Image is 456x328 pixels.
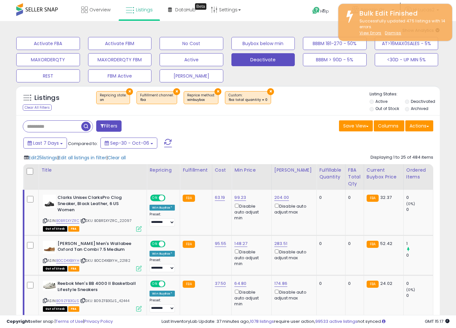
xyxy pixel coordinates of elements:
a: Privacy Policy [84,318,113,324]
span: All listings that are currently out of stock and unavailable for purchase on Amazon [43,266,67,272]
div: Cost [215,167,229,174]
div: Repricing [150,167,177,174]
div: Disable auto adjust max [274,288,311,301]
span: OFF [164,195,175,201]
button: Buybox below min [231,37,295,50]
button: × [173,88,180,95]
a: View Errors [359,30,382,36]
label: Deactivated [411,99,435,104]
div: Last InventoryLab Update: 37 minutes ago, require user action, not synced. [162,319,449,325]
span: Compared to: [68,140,98,147]
div: Fulfillable Quantity [319,167,343,180]
div: Win BuyBox * [150,291,175,297]
button: BBBM > 90D - 5% [303,53,367,66]
div: fba [140,98,174,102]
div: winbuybox [187,98,215,102]
button: Columns [374,120,404,131]
div: Tooltip anchor [195,3,206,10]
div: Fulfillment [183,167,209,174]
span: Last 7 Days [33,140,59,146]
div: 0 [348,241,359,247]
div: 0 [406,252,433,258]
div: Win BuyBox * [150,251,175,257]
a: 174.86 [274,280,287,287]
div: Bulk Edit Finished [355,9,447,18]
span: OFF [164,281,175,287]
div: ASIN: [43,195,142,231]
span: FBA [68,306,79,312]
span: ON [151,195,159,201]
a: B0BRSXYZRC [56,218,79,224]
div: Preset: [150,258,175,273]
span: Edit all listings in filter [59,154,106,161]
button: FBM Active [88,69,152,82]
div: 0 [319,241,340,247]
label: Archived [411,106,428,111]
div: Preset: [150,298,175,313]
div: 0 [406,293,433,298]
a: 99.23 [234,194,246,201]
div: 1 [406,241,433,247]
button: MAXORDERQTY FBM [88,53,152,66]
span: Clear all [108,154,126,161]
a: 95.55 [215,240,227,247]
a: 37.50 [215,280,226,287]
button: Save View [339,120,373,131]
span: Custom: [228,93,267,103]
div: 0 [406,281,433,286]
div: 0 [348,195,359,200]
small: (0%) [406,287,415,292]
button: Sep-30 - Oct-06 [100,138,157,149]
p: Listing States: [370,91,440,97]
span: FBA [68,226,79,232]
button: × [126,88,133,95]
div: 0 [319,281,340,286]
div: 0 [319,195,340,200]
img: 31cZFmRtrAL._SL40_.jpg [43,241,56,254]
span: | SKU: B0CD4XBXYH_22182 [80,258,130,263]
button: Activate FBA [16,37,80,50]
span: | SKU: B0BRSXYZRC_22097 [80,218,132,223]
a: 204.00 [274,194,289,201]
button: Active [160,53,223,66]
small: FBA [183,281,195,288]
span: Repricing state : [100,93,126,103]
span: | SKU: B09ZFB3GJS_42444 [80,298,129,303]
div: Current Buybox Price [367,167,401,180]
div: Title [41,167,144,174]
small: FBA [367,281,379,288]
div: Disable auto adjust min [234,248,267,267]
div: on [100,98,126,102]
img: 31UaiITQnIL._SL40_.jpg [43,195,56,208]
i: Get Help [312,6,320,15]
a: 283.51 [274,240,287,247]
div: Successfully updated 475 listings with 14 errors. [355,18,447,36]
span: ON [151,281,159,287]
div: seller snap | | [7,319,113,325]
u: Dismiss [385,30,401,36]
span: DataHub [175,6,196,13]
div: Disable auto adjust min [234,202,267,221]
span: 24.02 [380,280,392,286]
span: OFF [164,241,175,247]
a: 64.80 [234,280,246,287]
button: Filters [96,120,122,132]
div: | | [24,154,126,161]
span: Listings [136,6,153,13]
div: FBA Total Qty [348,167,361,187]
div: ASIN: [43,281,142,311]
div: ASIN: [43,241,142,271]
a: 1078 listings [250,318,274,324]
small: FBA [183,195,195,202]
span: 52.42 [380,240,392,247]
small: FBA [367,195,379,202]
span: Edit 25 listings [29,154,57,161]
button: × [215,88,221,95]
span: 32.37 [380,194,392,200]
a: 63.19 [215,194,225,201]
button: [PERSON_NAME] [160,69,223,82]
div: [PERSON_NAME] [274,167,314,174]
button: MAXORDERQTY [16,53,80,66]
button: <30D - UP MIN 5% [375,53,438,66]
h5: Listings [34,93,59,103]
